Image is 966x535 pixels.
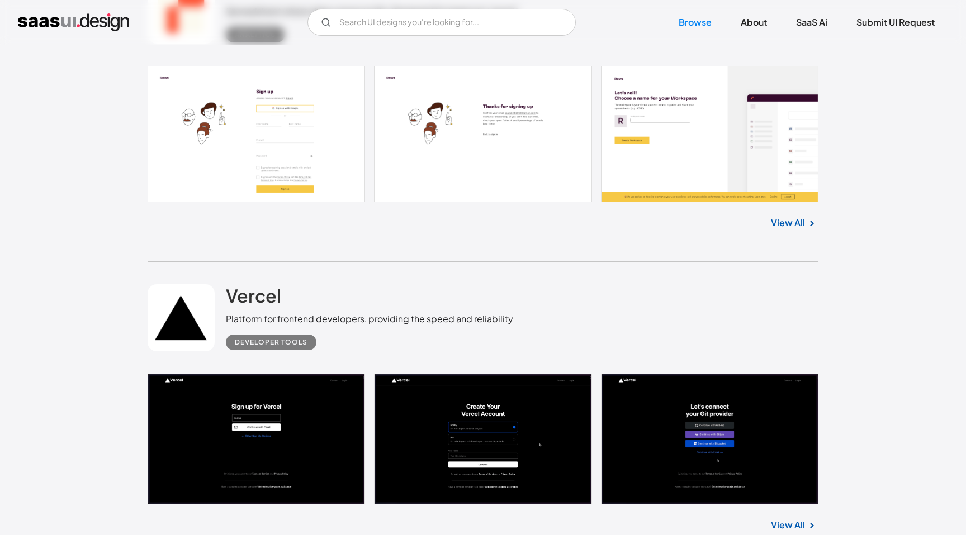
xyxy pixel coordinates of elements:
[307,9,576,36] input: Search UI designs you're looking for...
[18,13,129,31] a: home
[307,9,576,36] form: Email Form
[771,216,805,230] a: View All
[235,336,307,349] div: Developer tools
[226,284,281,312] a: Vercel
[771,518,805,532] a: View All
[226,312,513,326] div: Platform for frontend developers, providing the speed and reliability
[727,10,780,35] a: About
[783,10,841,35] a: SaaS Ai
[665,10,725,35] a: Browse
[843,10,948,35] a: Submit UI Request
[226,284,281,307] h2: Vercel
